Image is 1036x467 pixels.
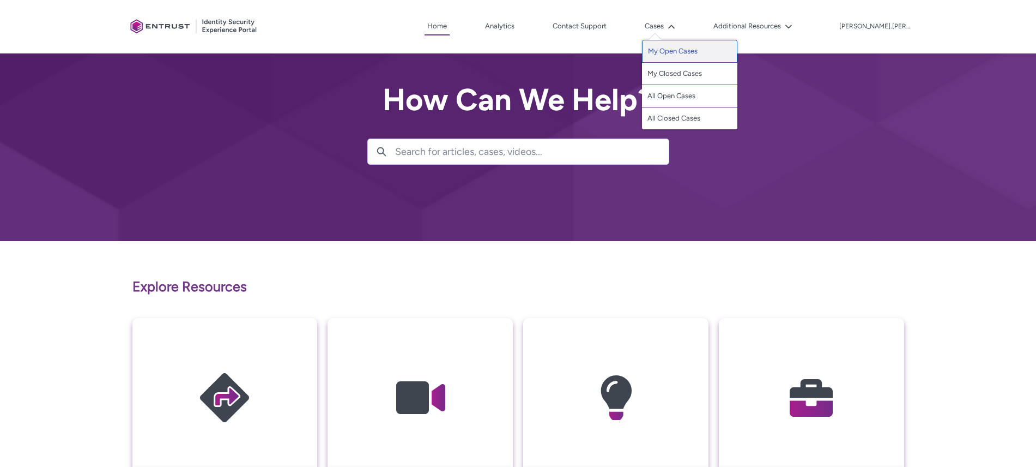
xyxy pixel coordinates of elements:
[760,339,863,457] img: My Cases
[368,339,472,457] img: Video Guides
[642,18,678,34] button: Cases
[642,85,737,107] a: All Open Cases
[425,18,450,35] a: Home
[642,107,737,129] a: All Closed Cases
[711,18,795,34] button: Additional Resources
[173,339,276,457] img: Getting Started
[564,339,668,457] img: Knowledge Articles
[132,277,904,297] p: Explore Resources
[482,18,517,34] a: Analytics, opens in new tab
[395,139,669,164] input: Search for articles, cases, videos...
[839,23,910,31] p: [PERSON_NAME].[PERSON_NAME]
[642,40,737,63] a: My Open Cases
[550,18,609,34] a: Contact Support
[367,83,669,117] h2: How Can We Help?
[368,139,395,164] button: Search
[642,63,737,85] a: My Closed Cases
[839,20,911,31] button: User Profile hank.hsu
